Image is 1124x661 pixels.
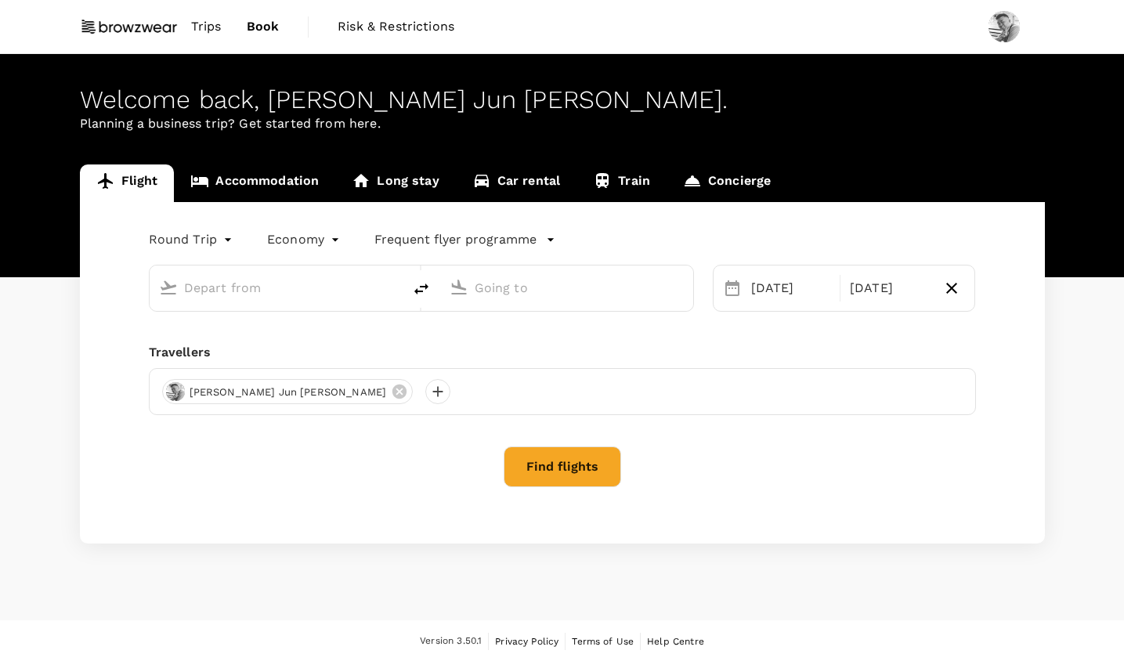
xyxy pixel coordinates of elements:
div: Economy [267,227,343,252]
div: Welcome back , [PERSON_NAME] Jun [PERSON_NAME] . [80,85,1045,114]
img: Browzwear Solutions Pte Ltd [80,9,179,44]
div: Round Trip [149,227,237,252]
a: Train [576,164,667,202]
a: Accommodation [174,164,335,202]
button: delete [403,270,440,308]
div: Travellers [149,343,976,362]
span: Version 3.50.1 [420,634,482,649]
span: Trips [191,17,222,36]
input: Depart from [184,276,370,300]
a: Concierge [667,164,787,202]
input: Going to [475,276,660,300]
button: Open [682,286,685,289]
span: [PERSON_NAME] Jun [PERSON_NAME] [180,385,396,400]
span: Privacy Policy [495,636,558,647]
a: Long stay [335,164,455,202]
button: Open [392,286,395,289]
span: Help Centre [647,636,704,647]
img: Yong Jun Joel Yip [988,11,1020,42]
a: Terms of Use [572,633,634,650]
span: Risk & Restrictions [338,17,454,36]
button: Find flights [504,446,621,487]
span: Book [247,17,280,36]
a: Help Centre [647,633,704,650]
a: Flight [80,164,175,202]
button: Frequent flyer programme [374,230,555,249]
div: [DATE] [844,273,935,304]
p: Planning a business trip? Get started from here. [80,114,1045,133]
img: avatar-66cf426a2bd72.png [166,382,185,401]
div: [DATE] [745,273,837,304]
a: Car rental [456,164,577,202]
p: Frequent flyer programme [374,230,537,249]
div: [PERSON_NAME] Jun [PERSON_NAME] [162,379,414,404]
a: Privacy Policy [495,633,558,650]
span: Terms of Use [572,636,634,647]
